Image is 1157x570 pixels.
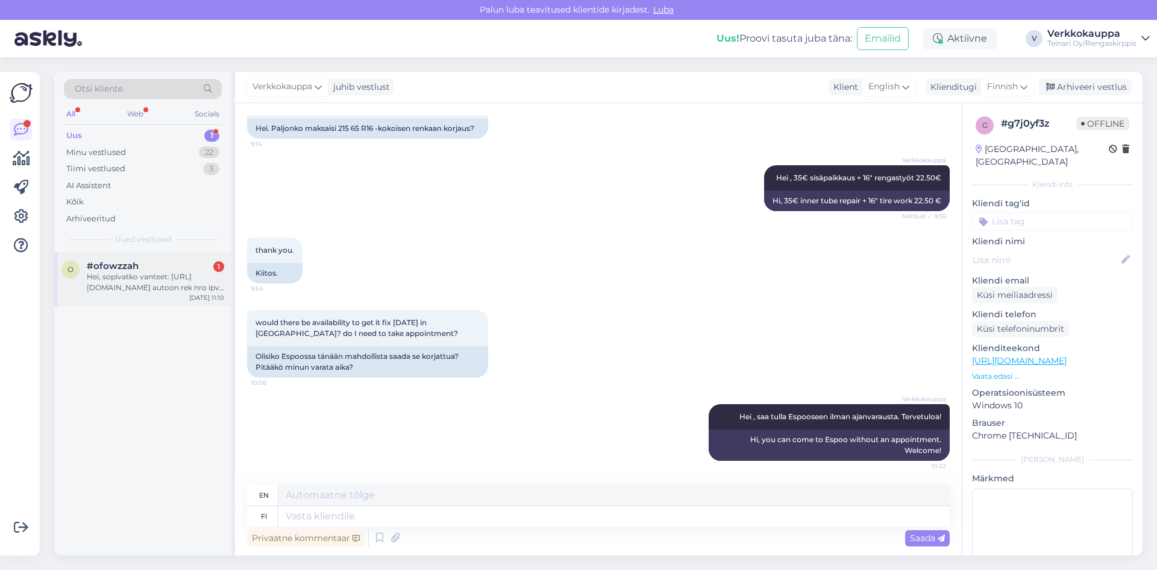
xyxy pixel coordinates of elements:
div: Arhiveeritud [66,213,116,225]
span: Hei , saa tulla Espooseen ilman ajanvarausta. Tervetuloa! [739,412,941,421]
p: Kliendi email [972,274,1133,287]
span: English [868,80,900,93]
img: Askly Logo [10,81,33,104]
span: Nähtud ✓ 9:36 [901,212,946,221]
b: Uus! [716,33,739,44]
div: 3 [203,163,219,175]
span: Finnish [987,80,1018,93]
div: Aktiivne [923,28,997,49]
span: Uued vestlused [115,234,171,245]
span: #ofowzzah [87,261,139,271]
div: Arhiveeri vestlus [1039,79,1132,95]
div: Hei, sopivatko vanteet: [URL][DOMAIN_NAME] autoon rek nro ipv-569? [87,271,224,293]
div: Proovi tasuta juba täna: [716,31,852,46]
p: Chrome [TECHNICAL_ID] [972,429,1133,442]
div: Hi, you can come to Espoo without an appointment. Welcome! [709,429,950,461]
div: AI Assistent [66,180,111,192]
span: Hei , 35€ sisäpaikkaus + 16" rengastyöt 22.50€ [776,173,941,182]
div: fi [261,506,267,527]
span: thank you. [256,245,294,255]
p: Operatsioonisüsteem [972,387,1133,399]
span: g [982,121,988,130]
a: [URL][DOMAIN_NAME] [972,355,1067,366]
span: Otsi kliente [75,83,123,95]
input: Lisa tag [972,212,1133,230]
span: 9:14 [251,139,296,148]
span: o [67,265,74,274]
span: Saada [910,533,945,543]
div: Klienditugi [926,81,977,93]
div: 1 [213,261,224,272]
div: Kliendi info [972,179,1133,190]
div: Kõik [66,196,84,208]
div: Teinari Oy/Rengaskirppis [1047,39,1137,48]
div: Küsi meiliaadressi [972,287,1058,303]
div: Tiimi vestlused [66,163,125,175]
div: Olisiko Espoossa tänään mahdollista saada se korjattua? Pitääkö minun varata aika? [247,346,488,378]
div: [GEOGRAPHIC_DATA], [GEOGRAPHIC_DATA] [976,143,1109,168]
div: en [259,485,269,505]
span: Verkkokauppa [252,80,312,93]
span: Offline [1076,117,1129,130]
p: Märkmed [972,472,1133,485]
span: Verkkokauppa [901,394,946,404]
p: Brauser [972,417,1133,429]
div: Hei. Paljonko maksaisi 215 65 R16 -kokoisen renkaan korjaus? [247,118,488,139]
div: [PERSON_NAME] [972,454,1133,465]
div: # g7j0yf3z [1001,116,1076,131]
div: Küsi telefoninumbrit [972,321,1069,337]
button: Emailid [857,27,909,50]
div: [DATE] 11:10 [189,293,224,302]
p: Kliendi tag'id [972,197,1133,210]
div: Uus [66,130,82,142]
div: 22 [199,147,219,159]
span: would there be availability to get it fix [DATE] in [GEOGRAPHIC_DATA]? do I need to take appointm... [256,318,458,338]
span: 10:22 [901,461,946,470]
div: Kiitos. [247,263,303,283]
div: Web [125,106,146,122]
p: Vaata edasi ... [972,371,1133,382]
div: Klient [829,81,858,93]
input: Lisa nimi [973,253,1119,267]
div: Minu vestlused [66,147,126,159]
div: Privaatne kommentaar [247,530,365,546]
div: Socials [192,106,222,122]
p: Klienditeekond [972,342,1133,355]
p: Kliendi telefon [972,308,1133,321]
div: V [1026,30,1043,47]
span: Luba [650,4,677,15]
span: Verkkokauppa [901,156,946,165]
div: Verkkokauppa [1047,29,1137,39]
span: 9:54 [251,284,296,293]
p: Kliendi nimi [972,235,1133,248]
p: Windows 10 [972,399,1133,412]
div: 1 [204,130,219,142]
div: Hi, 35€ inner tube repair + 16" tire work 22.50 € [764,191,950,211]
div: All [64,106,78,122]
a: VerkkokauppaTeinari Oy/Rengaskirppis [1047,29,1150,48]
span: 10:08 [251,378,296,387]
div: juhib vestlust [328,81,390,93]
